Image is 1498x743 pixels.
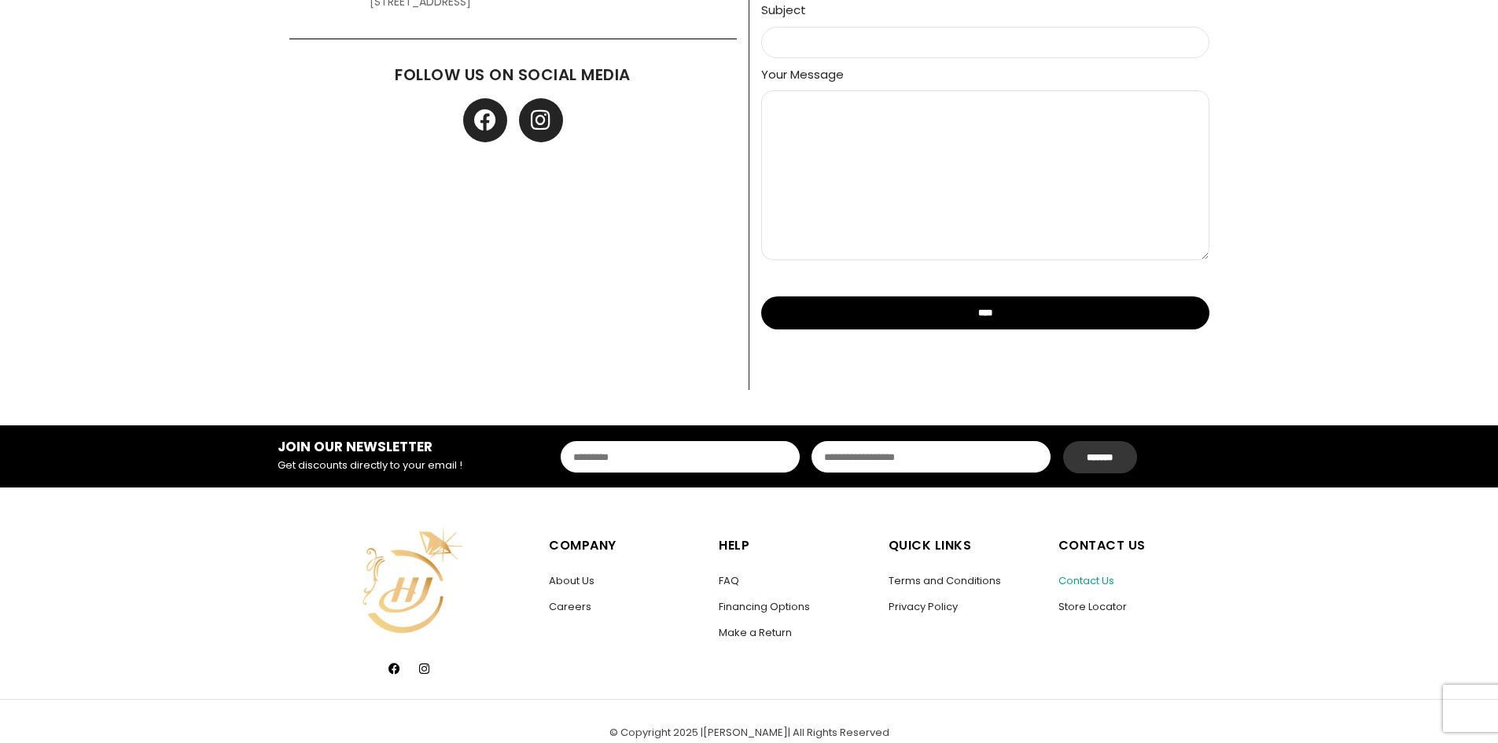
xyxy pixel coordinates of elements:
textarea: Your Message [761,90,1209,260]
a: Careers [549,599,591,614]
a: Terms and Conditions [889,573,1001,588]
a: Contact Us [1058,573,1114,588]
a: Store Locator [1058,599,1127,614]
strong: JOIN OUR NEWSLETTER [278,437,432,456]
a: Make a Return [719,625,792,640]
p: Get discounts directly to your email ! [278,457,493,475]
label: Your Message [761,66,1209,270]
a: FAQ [719,573,739,588]
label: Subject [761,2,1209,50]
h5: Contact Us [1058,535,1213,557]
h5: Company [549,535,703,557]
h5: Help [719,535,873,557]
h5: Quick Links [889,535,1043,557]
h6: Follow us on Social Media [289,67,737,83]
input: Subject [761,27,1209,58]
a: Financing Options [719,599,810,614]
img: HJiconWeb-05 [347,519,471,643]
a: Privacy Policy [889,599,958,614]
a: [PERSON_NAME] [703,725,788,740]
a: About Us [549,573,594,588]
